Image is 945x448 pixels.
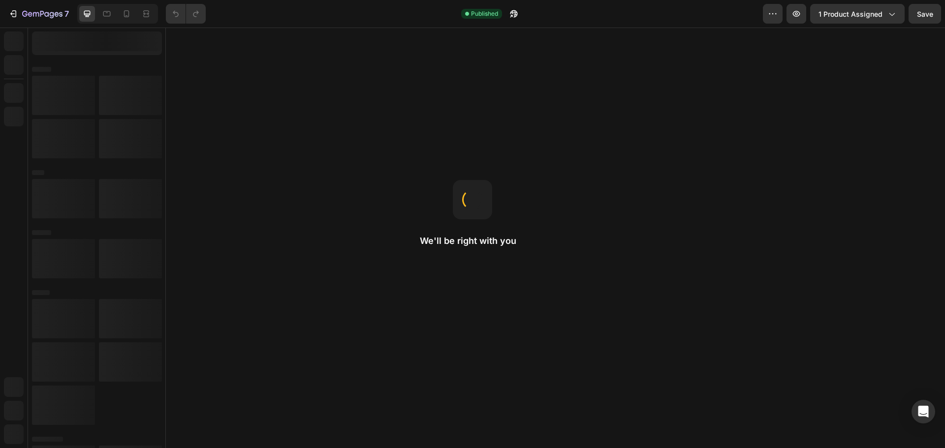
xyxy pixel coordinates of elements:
[420,235,525,247] h2: We'll be right with you
[912,400,935,423] div: Open Intercom Messenger
[917,10,933,18] span: Save
[471,9,498,18] span: Published
[810,4,905,24] button: 1 product assigned
[166,4,206,24] div: Undo/Redo
[909,4,941,24] button: Save
[64,8,69,20] p: 7
[819,9,882,19] span: 1 product assigned
[4,4,73,24] button: 7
